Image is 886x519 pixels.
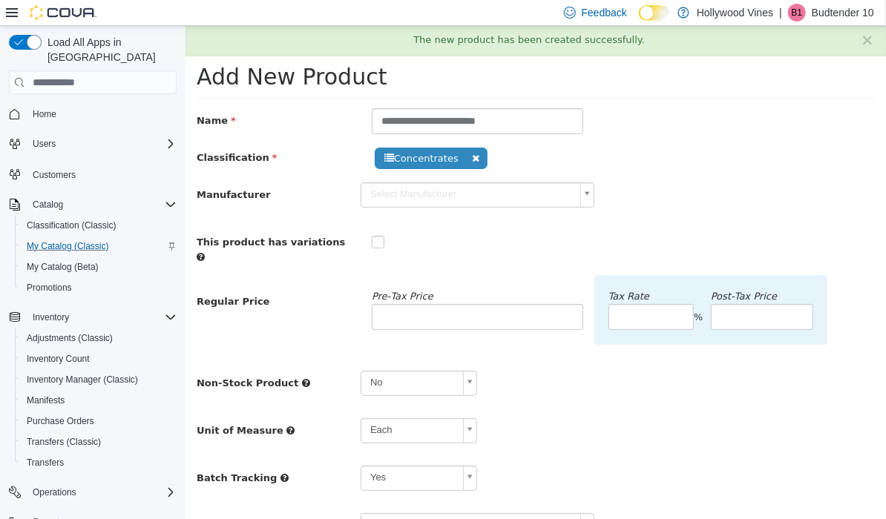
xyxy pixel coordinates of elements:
[27,394,65,406] span: Manifests
[27,219,117,231] span: Classification (Classic)
[788,4,806,22] div: Budtender 10
[15,390,183,411] button: Manifests
[189,122,302,143] span: Concentrates
[21,216,177,234] span: Classification (Classic)
[27,261,99,273] span: My Catalog (Beta)
[11,351,113,363] span: Non-Stock Product
[176,346,272,368] span: No
[508,279,525,305] div: %
[27,332,113,344] span: Adjustments (Classic)
[21,279,177,297] span: Promotions
[27,135,62,153] button: Users
[15,432,183,452] button: Transfers (Classic)
[15,236,183,257] button: My Catalog (Classic)
[21,258,105,276] a: My Catalog (Beta)
[3,482,183,503] button: Operations
[175,487,409,512] a: Kreative Konfections
[27,483,82,501] button: Operations
[423,265,464,276] em: Tax Rate
[11,163,85,174] span: Manufacturer
[15,277,183,298] button: Promotions
[27,308,75,326] button: Inventory
[27,308,177,326] span: Inventory
[27,105,62,123] a: Home
[176,393,272,416] span: Each
[11,446,91,457] span: Batch Tracking
[21,371,177,389] span: Inventory Manager (Classic)
[33,169,76,181] span: Customers
[21,412,100,430] a: Purchase Orders
[11,38,202,64] span: Add New Product
[175,345,292,370] a: No
[21,391,70,409] a: Manifests
[176,440,272,463] span: Yes
[27,165,177,183] span: Customers
[175,440,292,465] a: Yes
[21,371,144,389] a: Inventory Manager (Classic)
[27,135,177,153] span: Users
[27,240,109,252] span: My Catalog (Classic)
[21,216,122,234] a: Classification (Classic)
[27,483,177,501] span: Operations
[27,196,69,214] button: Catalog
[176,157,389,180] span: Select Manufacturer
[21,350,96,368] a: Inventory Count
[11,211,160,222] span: This product has variations
[812,4,874,22] p: Budtender 10
[175,392,292,417] a: Each
[15,328,183,348] button: Adjustments (Classic)
[15,411,183,432] button: Purchase Orders
[27,105,177,123] span: Home
[21,412,177,430] span: Purchase Orders
[3,194,183,215] button: Catalog
[21,237,115,255] a: My Catalog (Classic)
[33,311,69,323] span: Inventory
[15,215,183,236] button: Classification (Classic)
[176,488,377,511] span: Kreative Konfections
[21,350,177,368] span: Inventory Count
[675,7,689,22] button: ×
[11,270,84,281] span: Regular Price
[21,391,177,409] span: Manifests
[27,353,90,365] span: Inventory Count
[27,436,101,448] span: Transfers (Classic)
[21,237,177,255] span: My Catalog (Classic)
[27,196,177,214] span: Catalog
[3,133,183,154] button: Users
[21,258,177,276] span: My Catalog (Beta)
[582,5,627,20] span: Feedback
[21,454,70,472] a: Transfers
[15,369,183,390] button: Inventory Manager (Classic)
[27,457,64,469] span: Transfers
[30,5,96,20] img: Cova
[27,415,94,427] span: Purchase Orders
[697,4,773,22] p: Hollywood Vines
[27,282,72,294] span: Promotions
[33,108,56,120] span: Home
[21,454,177,472] span: Transfers
[639,5,670,21] input: Dark Mode
[27,374,138,386] span: Inventory Manager (Classic)
[186,265,248,276] em: Pre‑Tax Price
[525,265,591,276] em: Post‑Tax Price
[21,329,119,347] a: Adjustments (Classic)
[15,348,183,369] button: Inventory Count
[175,156,409,182] a: Select Manufacturer
[33,486,76,498] span: Operations
[792,4,803,22] span: B1
[3,307,183,328] button: Inventory
[42,35,177,65] span: Load All Apps in [GEOGRAPHIC_DATA]
[21,433,177,451] span: Transfers (Classic)
[21,329,177,347] span: Adjustments (Classic)
[3,163,183,185] button: Customers
[3,103,183,125] button: Home
[11,126,91,137] span: Classification
[27,166,82,184] a: Customers
[21,279,78,297] a: Promotions
[33,138,56,150] span: Users
[15,452,183,473] button: Transfers
[11,89,50,100] span: Name
[11,399,98,410] span: Unit of Measure
[15,257,183,277] button: My Catalog (Beta)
